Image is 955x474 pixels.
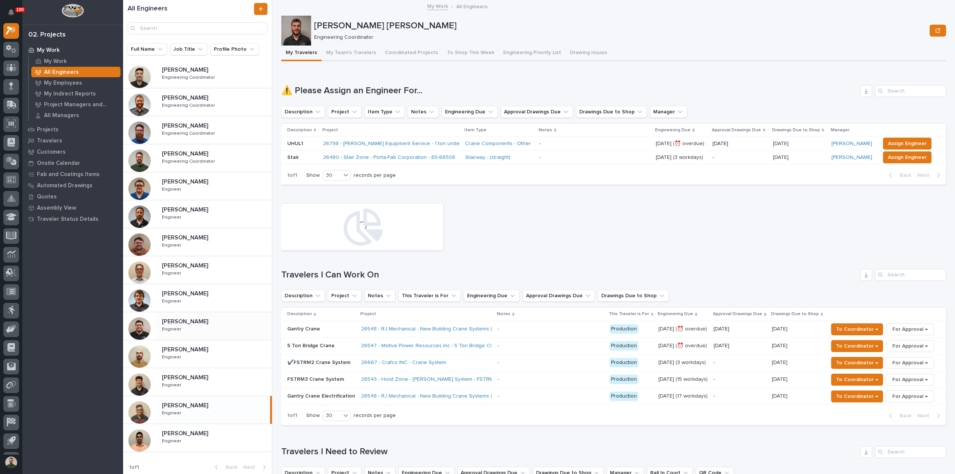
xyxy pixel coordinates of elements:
[37,138,62,144] p: Travelers
[162,437,183,444] p: Engineer
[498,360,499,366] div: -
[610,392,638,401] div: Production
[381,45,442,61] button: Coordinated Projects
[465,154,510,161] a: Stairway - (straight)
[281,354,946,371] tr: ✔️FSTRM2 Crane System26667 - Crafco INC - Crane System - Production[DATE] (3 workdays)-[DATE][DAT...
[37,205,76,211] p: Assembly View
[772,358,789,366] p: [DATE]
[886,323,934,335] button: For Approval →
[3,4,19,20] button: Notifications
[123,424,272,452] a: [PERSON_NAME][PERSON_NAME] EngineerEngineer
[123,144,272,172] a: [PERSON_NAME][PERSON_NAME] Engineering CoordinatorEngineering Coordinator
[714,343,765,349] p: [DATE]
[210,43,259,55] button: Profile Photo
[281,137,946,151] tr: UHUL126798 - [PERSON_NAME] Equipment Service - 1 ton underhung crane system Crane Components - Ot...
[128,22,267,34] div: Search
[831,390,883,402] button: To Coordinator →
[714,393,765,399] p: -
[714,360,765,366] p: -
[772,392,789,399] p: [DATE]
[361,343,501,349] a: 26547 - Motive Power Resources Inc - 5 Ton Bridge Crane
[566,45,611,61] button: Drawing Issues
[162,409,183,416] p: Engineer
[609,310,649,318] p: This Traveler is For
[892,358,928,367] span: For Approval →
[16,7,24,12] p: 100
[354,172,396,179] p: records per page
[323,154,455,161] a: 26480 - Stair Zone - Porta-Fab Corporation - 65-66508
[714,376,765,383] p: -
[886,374,934,386] button: For Approval →
[44,101,118,108] p: Project Managers and Engineers
[656,141,707,147] p: [DATE] (⏰ overdue)
[9,9,19,21] div: Notifications100
[306,172,320,179] p: Show
[37,194,57,200] p: Quotes
[658,393,708,399] p: [DATE] (17 workdays)
[712,126,761,134] p: Approval Drawings Due
[22,146,123,157] a: Customers
[22,213,123,225] a: Traveler Status Details
[62,4,84,18] img: Workspace Logo
[888,153,927,162] span: Assign Engineer
[322,126,338,134] p: Project
[875,446,946,458] div: Search
[281,106,325,118] button: Description
[498,326,499,332] div: -
[287,360,355,366] p: ✔️FSTRM2 Crane System
[37,160,80,167] p: Onsite Calendar
[713,141,767,147] p: [DATE]
[658,376,708,383] p: [DATE] (15 workdays)
[658,326,708,332] p: [DATE] (⏰ overdue)
[162,149,210,157] p: [PERSON_NAME]
[22,180,123,191] a: Automated Drawings
[287,326,355,332] p: Gantry Crane
[162,129,216,136] p: Engineering Coordinator
[772,375,789,383] p: [DATE]
[29,56,123,66] a: My Work
[875,85,946,97] input: Search
[883,172,914,179] button: Back
[895,172,911,179] span: Back
[123,172,272,200] a: [PERSON_NAME][PERSON_NAME] EngineerEngineer
[501,106,573,118] button: Approval Drawings Due
[123,228,272,256] a: [PERSON_NAME][PERSON_NAME] EngineerEngineer
[836,358,878,367] span: To Coordinator →
[162,289,210,297] p: [PERSON_NAME]
[498,343,499,349] div: -
[539,141,541,147] div: -
[162,205,210,213] p: [PERSON_NAME]
[914,412,946,419] button: Next
[831,374,883,386] button: To Coordinator →
[772,341,789,349] p: [DATE]
[328,106,361,118] button: Project
[287,376,355,383] p: FSTRM3 Crane System
[37,126,59,133] p: Projects
[37,47,60,54] p: My Work
[162,101,216,108] p: Engineering Coordinator
[37,149,66,156] p: Customers
[28,31,66,39] div: 02. Projects
[162,317,210,325] p: [PERSON_NAME]
[314,34,924,41] p: Engineering Coordinator
[22,157,123,169] a: Onsite Calendar
[361,376,532,383] a: 26543 - Hoist Zone - [PERSON_NAME] System - FSTRM3 Crane System
[162,185,183,192] p: Engineer
[610,341,638,351] div: Production
[832,154,872,161] a: [PERSON_NAME]
[123,368,272,396] a: [PERSON_NAME][PERSON_NAME] EngineerEngineer
[221,464,237,471] span: Back
[408,106,439,118] button: Notes
[29,88,123,99] a: My Indirect Reports
[29,78,123,88] a: My Employees
[831,357,883,369] button: To Coordinator →
[123,396,272,424] a: [PERSON_NAME][PERSON_NAME] EngineerEngineer
[836,325,878,334] span: To Coordinator →
[831,323,883,335] button: To Coordinator →
[323,141,507,147] a: 26798 - [PERSON_NAME] Equipment Service - 1 ton underhung crane system
[240,464,272,471] button: Next
[836,392,878,401] span: To Coordinator →
[281,446,857,457] h1: Travelers I Need to Review
[287,310,312,318] p: Description
[883,138,931,150] button: Assign Engineer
